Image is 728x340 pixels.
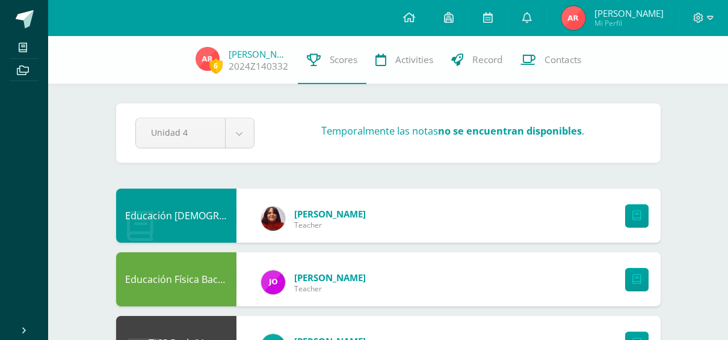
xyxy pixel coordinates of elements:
a: Record [442,36,511,84]
h3: Temporalmente las notas . [321,124,584,138]
a: Activities [366,36,442,84]
a: Scores [298,36,366,84]
span: Mi Perfil [594,18,664,28]
span: Record [472,53,502,66]
span: [PERSON_NAME] [594,7,664,19]
span: Contacts [544,53,581,66]
a: 2024Z140332 [229,60,288,73]
a: Unidad 4 [136,118,254,148]
img: 75b744ccd90b308547c4c603ec795dc0.png [261,270,285,294]
a: [PERSON_NAME] [294,272,366,284]
span: Teacher [294,284,366,294]
img: c9bcb59223d60cba950dd4d66ce03bcc.png [196,47,220,71]
a: [PERSON_NAME] [229,48,289,60]
span: Unidad 4 [151,118,210,147]
strong: no se encuentran disponibles [438,124,582,138]
div: Educación Cristiana Bach IV [116,189,236,243]
img: c9bcb59223d60cba950dd4d66ce03bcc.png [561,6,585,30]
span: Scores [330,53,357,66]
span: Teacher [294,220,366,230]
span: Activities [395,53,433,66]
div: Educación Física Bach IV [116,252,236,306]
a: Contacts [511,36,590,84]
a: [PERSON_NAME] [294,208,366,220]
img: 5bb1a44df6f1140bb573547ac59d95bf.png [261,207,285,231]
span: 6 [209,58,223,73]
